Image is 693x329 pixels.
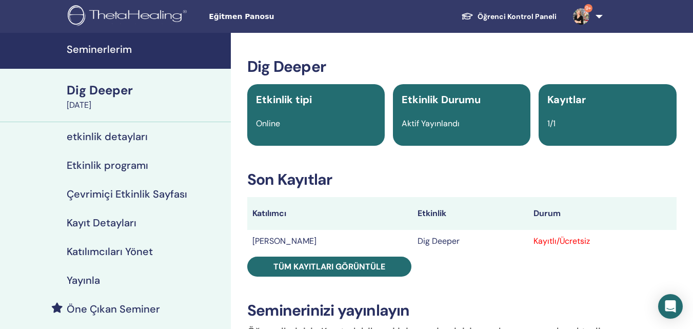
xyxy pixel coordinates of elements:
th: Katılımcı [247,197,412,230]
td: Dig Deeper [412,230,528,253]
h3: Seminerinizi yayınlayın [247,301,677,320]
div: Kayıtlı/Ücretsiz [533,235,671,247]
h4: etkinlik detayları [67,130,148,143]
h4: Çevrimiçi Etkinlik Sayfası [67,188,187,200]
a: Tüm kayıtları görüntüle [247,257,411,277]
span: Aktif Yayınlandı [402,118,460,129]
div: Open Intercom Messenger [658,294,683,319]
h4: Katılımcıları Yönet [67,245,153,258]
img: logo.png [68,5,190,28]
h3: Son Kayıtlar [247,170,677,189]
img: graduation-cap-white.svg [461,12,473,21]
span: Etkinlik tipi [256,93,312,106]
h4: Yayınla [67,274,100,286]
span: Kayıtlar [547,93,586,106]
span: Tüm kayıtları görüntüle [273,261,385,272]
img: default.jpg [573,8,589,25]
h3: Dig Deeper [247,57,677,76]
span: Online [256,118,280,129]
span: Eğitmen Panosu [209,11,363,22]
a: Dig Deeper[DATE] [61,82,231,111]
th: Etkinlik [412,197,528,230]
h4: Öne Çıkan Seminer [67,303,160,315]
th: Durum [528,197,677,230]
h4: Seminerlerim [67,43,225,55]
div: Dig Deeper [67,82,225,99]
span: 9+ [584,4,592,12]
a: Öğrenci Kontrol Paneli [453,7,565,26]
span: 1/1 [547,118,556,129]
td: [PERSON_NAME] [247,230,412,253]
div: [DATE] [67,99,225,111]
span: Etkinlik Durumu [402,93,481,106]
h4: Etkinlik programı [67,159,148,171]
h4: Kayıt Detayları [67,217,136,229]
